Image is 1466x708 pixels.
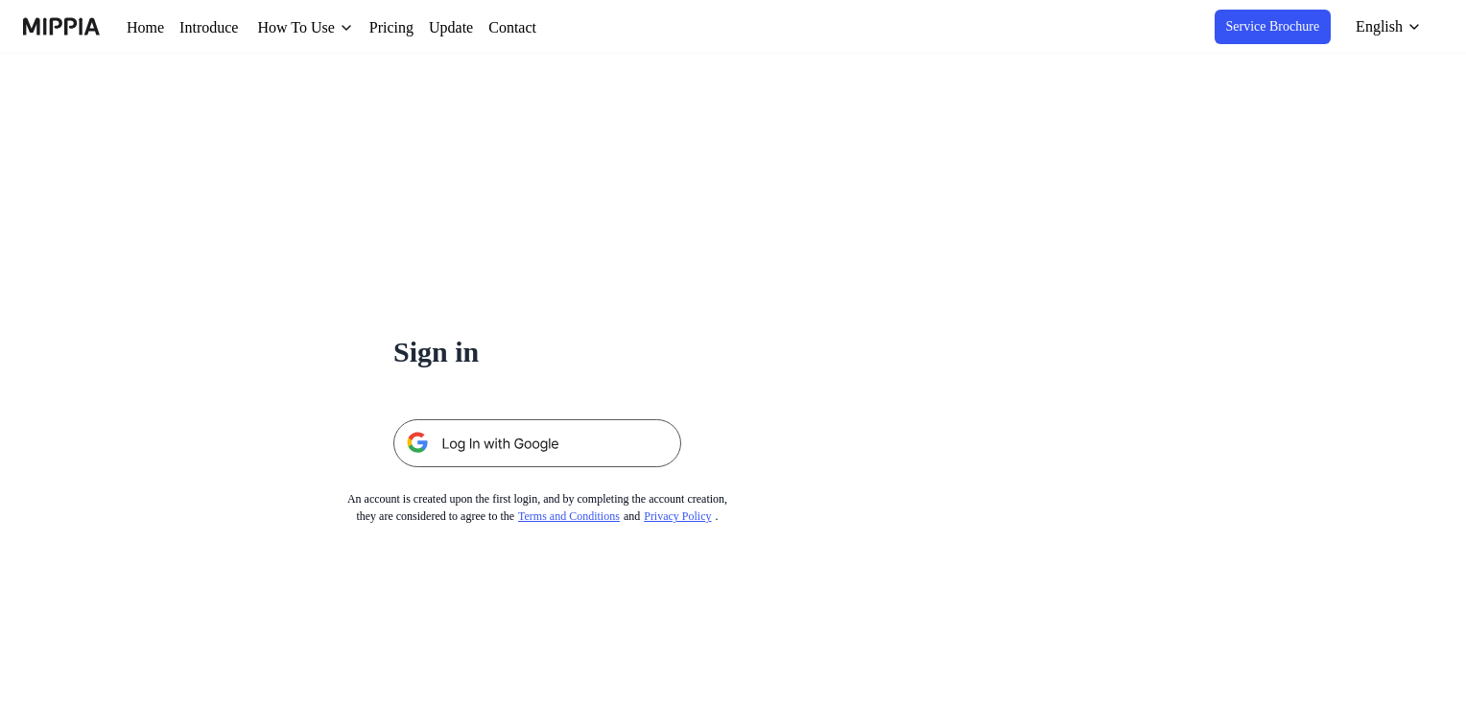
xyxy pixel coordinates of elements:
[1338,8,1433,46] button: English
[391,16,439,39] a: Pricing
[393,330,681,373] h1: Sign in
[455,16,507,39] a: Update
[520,509,639,523] a: Terms and Conditions
[393,419,681,467] img: 구글 로그인 버튼
[1350,15,1407,38] div: English
[183,16,252,39] a: Introduce
[522,16,579,39] a: Contact
[316,490,760,525] div: An account is created upon the first login, and by completing the account creation, they are cons...
[1200,10,1329,44] button: Service Brochure
[268,16,361,39] div: How To Use
[268,16,376,39] button: How To Use
[668,509,741,523] a: Privacy Policy
[361,20,376,35] img: down
[127,16,168,39] a: Home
